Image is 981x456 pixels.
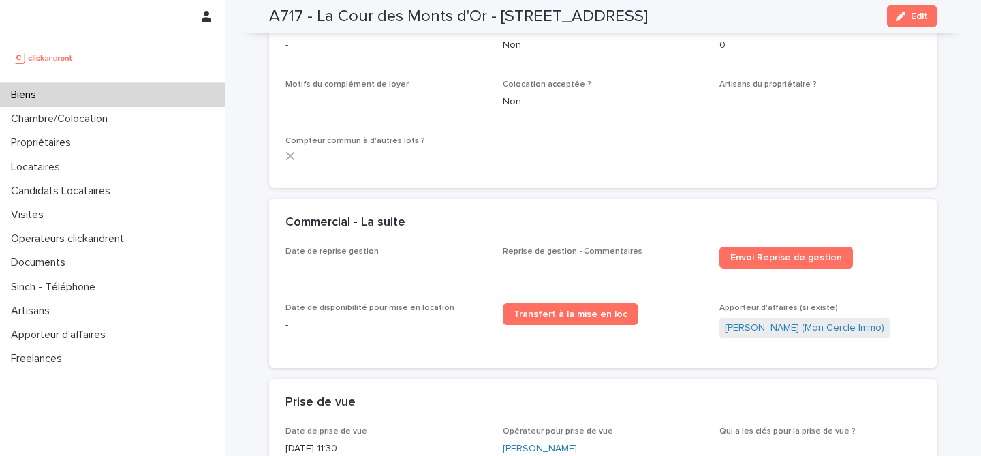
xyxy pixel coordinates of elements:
[5,232,135,245] p: Operateurs clickandrent
[5,281,106,294] p: Sinch - Téléphone
[5,112,119,125] p: Chambre/Colocation
[887,5,937,27] button: Edit
[285,427,367,436] span: Date de prise de vue
[730,253,842,262] span: Envoi Reprise de gestion
[11,44,77,72] img: UCB0brd3T0yccxBKYDjQ
[5,161,71,174] p: Locataires
[285,304,454,312] span: Date de disponibilité pour mise en location
[285,318,486,333] p: -
[269,7,648,27] h2: A717 - La Cour des Monts d'Or - [STREET_ADDRESS]
[285,442,486,456] p: [DATE] 11:30
[5,256,76,269] p: Documents
[719,442,920,456] p: -
[5,352,73,365] p: Freelances
[285,247,379,256] span: Date de reprise gestion
[5,89,47,102] p: Biens
[503,303,638,325] a: Transfert à la mise en loc
[5,305,61,318] p: Artisans
[503,95,704,109] p: Non
[719,38,920,52] p: 0
[911,12,928,21] span: Edit
[503,427,613,436] span: Opérateur pour prise de vue
[285,215,405,230] h2: Commercial - La suite
[5,136,82,149] p: Propriétaires
[719,427,856,436] span: Qui a les clés pour la prise de vue ?
[285,395,356,410] h2: Prise de vue
[503,442,577,456] a: [PERSON_NAME]
[285,95,486,109] p: -
[719,247,853,269] a: Envoi Reprise de gestion
[725,321,884,335] a: [PERSON_NAME] (Mon Cercle Immo)
[503,80,591,89] span: Colocation acceptée ?
[514,309,627,319] span: Transfert à la mise en loc
[719,304,838,312] span: Apporteur d'affaires (si existe)
[503,38,704,52] p: Non
[719,95,920,109] p: -
[5,329,116,341] p: Apporteur d'affaires
[503,262,704,276] p: -
[5,209,54,222] p: Visites
[285,137,425,145] span: Compteur commun à d'autres lots ?
[285,262,486,276] p: -
[285,38,486,52] p: -
[285,80,409,89] span: Motifs du complément de loyer
[719,80,817,89] span: Artisans du propriétaire ?
[5,185,121,198] p: Candidats Locataires
[503,247,642,256] span: Reprise de gestion - Commentaires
